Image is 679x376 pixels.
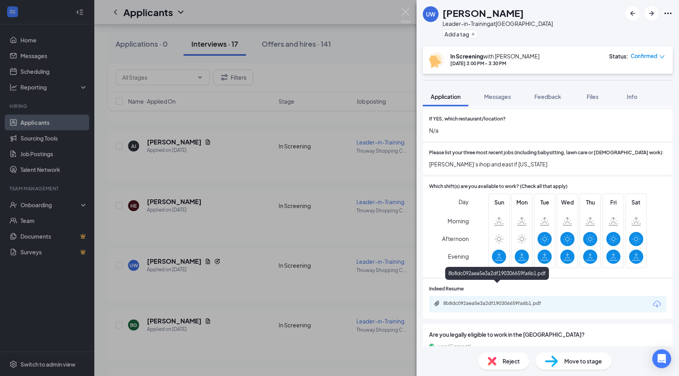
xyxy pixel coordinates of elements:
h1: [PERSON_NAME] [442,6,524,20]
span: yes (Correct) [437,342,471,350]
span: Sat [629,198,643,206]
span: Sun [492,198,506,206]
div: with [PERSON_NAME] [450,52,540,60]
span: [PERSON_NAME]’s ihop and east if [US_STATE] [429,160,666,168]
span: Feedback [534,93,561,100]
button: PlusAdd a tag [442,30,477,38]
span: Evening [448,249,469,263]
span: Morning [448,214,469,228]
div: 8b8dc092aea5e3a2df190306659fa6b1.pdf [445,267,549,280]
span: Confirmed [631,52,657,60]
span: Are you legally eligible to work in the [GEOGRAPHIC_DATA]? [429,330,666,339]
div: Leader-in-Training at [GEOGRAPHIC_DATA] [442,20,553,27]
span: If YES, which restaurant/location? [429,115,506,123]
span: Please list your three most recent jobs (including babysitting, lawn care or [DEMOGRAPHIC_DATA] w... [429,149,664,157]
span: Move to stage [564,357,602,365]
button: ArrowRight [644,6,659,20]
svg: ArrowLeftNew [628,9,637,18]
span: Thu [583,198,597,206]
span: Fri [606,198,620,206]
span: Wed [560,198,574,206]
svg: Ellipses [663,9,673,18]
button: ArrowLeftNew [626,6,640,20]
a: Paperclip8b8dc092aea5e3a2df190306659fa6b1.pdf [434,300,561,308]
svg: ArrowRight [647,9,656,18]
span: Messages [484,93,511,100]
svg: Download [652,299,662,309]
span: Reject [503,357,520,365]
div: Status : [609,52,628,60]
span: Info [627,93,637,100]
span: Day [459,197,469,206]
span: N/a [429,126,666,135]
span: Application [431,93,461,100]
b: In Screening [450,53,483,60]
span: Indeed Resume [429,285,464,293]
span: Mon [515,198,529,206]
span: down [659,54,665,60]
div: [DATE] 3:00 PM - 3:30 PM [450,60,540,67]
div: UW [426,10,435,18]
svg: Paperclip [434,300,440,307]
span: Which shift(s) are you available to work? (Check all that apply) [429,183,567,190]
div: 8b8dc092aea5e3a2df190306659fa6b1.pdf [443,300,553,307]
div: Open Intercom Messenger [652,349,671,368]
span: Tue [538,198,552,206]
span: Afternoon [442,232,469,246]
span: Files [587,93,598,100]
svg: Plus [471,32,475,37]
